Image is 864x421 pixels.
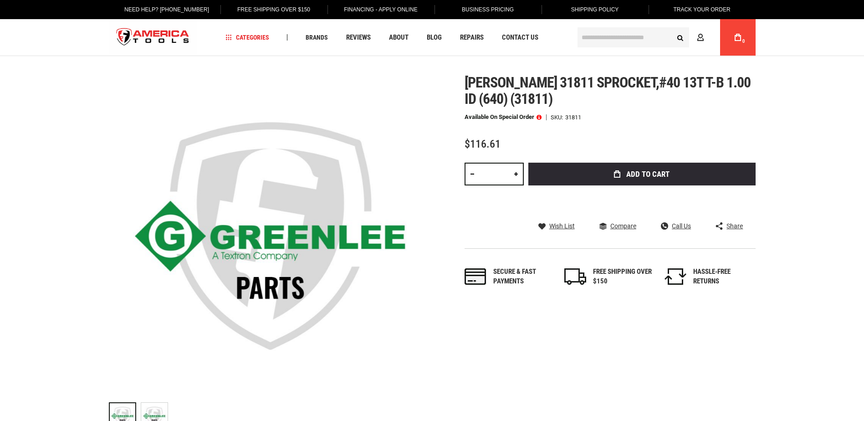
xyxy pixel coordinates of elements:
[626,170,670,178] span: Add to Cart
[456,31,488,44] a: Repairs
[109,21,197,55] img: America Tools
[493,267,552,287] div: Secure & fast payments
[342,31,375,44] a: Reviews
[571,6,619,13] span: Shipping Policy
[726,223,743,229] span: Share
[549,223,575,229] span: Wish List
[742,39,745,44] span: 0
[109,74,432,398] img: Greenlee 31811 SPROCKET,#40 13T T-B 1.00 ID (640) (31811)
[423,31,446,44] a: Blog
[346,34,371,41] span: Reviews
[693,267,752,287] div: HASSLE-FREE RETURNS
[593,267,652,287] div: FREE SHIPPING OVER $150
[610,223,636,229] span: Compare
[302,31,332,44] a: Brands
[736,392,864,421] iframe: LiveChat chat widget
[225,34,269,41] span: Categories
[729,19,746,56] a: 0
[221,31,273,44] a: Categories
[427,34,442,41] span: Blog
[538,222,575,230] a: Wish List
[460,34,484,41] span: Repairs
[672,223,691,229] span: Call Us
[306,34,328,41] span: Brands
[465,268,486,285] img: payments
[502,34,538,41] span: Contact Us
[665,268,686,285] img: returns
[564,268,586,285] img: shipping
[672,29,689,46] button: Search
[551,114,565,120] strong: SKU
[527,188,757,215] iframe: Secure express checkout frame
[385,31,413,44] a: About
[389,34,409,41] span: About
[498,31,542,44] a: Contact Us
[528,163,756,185] button: Add to Cart
[109,21,197,55] a: store logo
[565,114,581,120] div: 31811
[465,114,542,120] p: Available on Special Order
[465,138,501,150] span: $116.61
[661,222,691,230] a: Call Us
[465,74,751,108] span: [PERSON_NAME] 31811 sprocket,#40 13t t-b 1.00 id (640) (31811)
[599,222,636,230] a: Compare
